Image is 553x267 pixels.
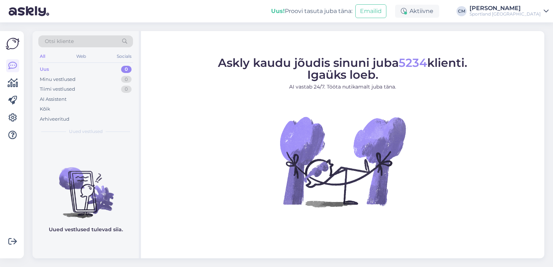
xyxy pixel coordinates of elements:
[470,5,549,17] a: [PERSON_NAME]Sportland [GEOGRAPHIC_DATA]
[40,105,50,113] div: Kõik
[121,86,132,93] div: 0
[40,66,49,73] div: Uus
[218,83,467,91] p: AI vastab 24/7. Tööta nutikamalt juba täna.
[75,52,87,61] div: Web
[69,128,103,135] span: Uued vestlused
[271,7,352,16] div: Proovi tasuta juba täna:
[271,8,285,14] b: Uus!
[470,11,541,17] div: Sportland [GEOGRAPHIC_DATA]
[278,96,408,227] img: No Chat active
[40,86,75,93] div: Tiimi vestlused
[33,154,139,219] img: No chats
[40,116,69,123] div: Arhiveeritud
[45,38,74,45] span: Otsi kliente
[399,56,427,70] span: 5234
[40,76,76,83] div: Minu vestlused
[6,37,20,51] img: Askly Logo
[218,56,467,82] span: Askly kaudu jõudis sinuni juba klienti. Igaüks loeb.
[470,5,541,11] div: [PERSON_NAME]
[40,96,67,103] div: AI Assistent
[38,52,47,61] div: All
[115,52,133,61] div: Socials
[355,4,386,18] button: Emailid
[49,226,123,233] p: Uued vestlused tulevad siia.
[395,5,439,18] div: Aktiivne
[456,6,467,16] div: CM
[121,66,132,73] div: 0
[121,76,132,83] div: 0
